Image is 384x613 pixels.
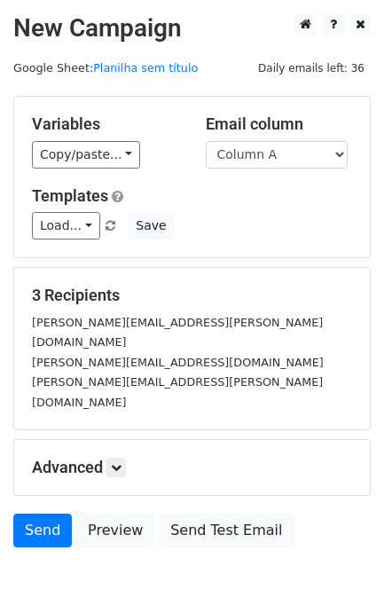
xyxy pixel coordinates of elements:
a: Send [13,514,72,547]
iframe: Chat Widget [295,528,384,613]
small: [PERSON_NAME][EMAIL_ADDRESS][PERSON_NAME][DOMAIN_NAME] [32,375,323,409]
a: Preview [76,514,154,547]
small: [PERSON_NAME][EMAIL_ADDRESS][PERSON_NAME][DOMAIN_NAME] [32,316,323,350]
button: Save [128,212,174,240]
h5: Email column [206,114,353,134]
a: Send Test Email [159,514,294,547]
h5: 3 Recipients [32,286,352,305]
a: Templates [32,186,108,205]
h2: New Campaign [13,13,371,43]
a: Load... [32,212,100,240]
small: Google Sheet: [13,61,198,75]
a: Copy/paste... [32,141,140,169]
span: Daily emails left: 36 [252,59,371,78]
h5: Variables [32,114,179,134]
a: Daily emails left: 36 [252,61,371,75]
h5: Advanced [32,458,352,477]
small: [PERSON_NAME][EMAIL_ADDRESS][DOMAIN_NAME] [32,356,324,369]
a: Planilha sem título [93,61,198,75]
